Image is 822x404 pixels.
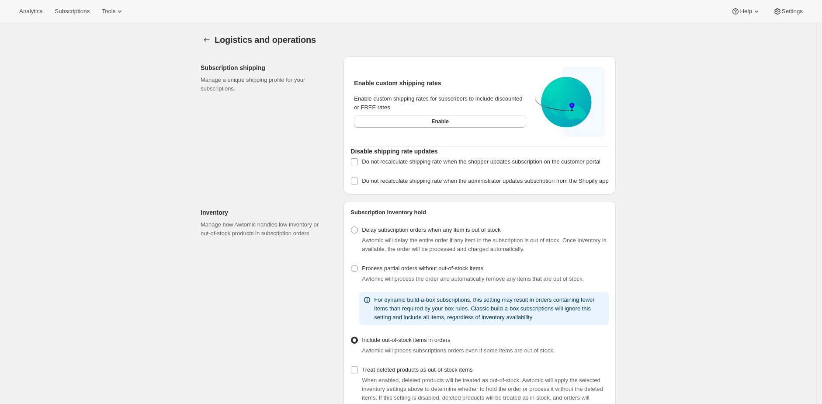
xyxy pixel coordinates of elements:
button: Settings [768,5,808,17]
button: Help [726,5,766,17]
button: Subscriptions [49,5,95,17]
span: Awtomic will proces subscriptions orders even if some items are out of stock. [362,347,555,354]
span: Do not recalculate shipping rate when the administrator updates subscription from the Shopify app [362,178,608,184]
span: Do not recalculate shipping rate when the shopper updates subscription on the customer portal [362,158,600,165]
span: Enable [431,118,448,125]
span: Awtomic will delay the entire order if any item in the subscription is out of stock. Once invento... [362,237,606,252]
h2: Subscription inventory hold [350,208,609,217]
span: Awtomic will process the order and automatically remove any items that are out of stock. [362,275,584,282]
span: Analytics [19,8,42,15]
span: Settings [782,8,803,15]
h2: Enable custom shipping rates [354,79,526,87]
button: Tools [97,5,129,17]
h2: Inventory [201,208,329,217]
p: Manage how Awtomic handles low inventory or out-of-stock products in subscription orders. [201,220,329,238]
button: Settings [201,34,213,46]
button: Enable [354,115,526,128]
span: Logistics and operations [215,35,316,45]
span: Treat deleted products as out-of-stock items [362,366,472,373]
div: Enable custom shipping rates for subscribers to include discounted or FREE rates. [354,94,526,112]
button: Analytics [14,5,48,17]
p: Manage a unique shipping profile for your subscriptions. [201,76,329,93]
span: Subscriptions [55,8,90,15]
span: Include out-of-stock items in orders [362,337,450,343]
span: Process partial orders without out-of-stock items [362,265,483,272]
h2: Disable shipping rate updates [350,147,609,156]
span: Delay subscription orders when any item is out of stock [362,226,500,233]
h2: Subscription shipping [201,63,329,72]
span: Tools [102,8,115,15]
p: For dynamic build-a-box subscriptions, this setting may result in orders containing fewer items t... [374,296,605,322]
span: Help [740,8,752,15]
